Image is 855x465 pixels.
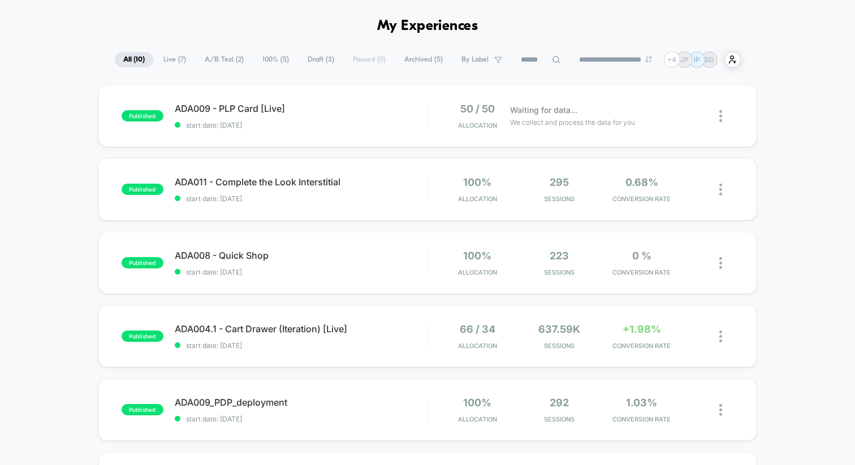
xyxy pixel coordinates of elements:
[694,55,700,64] p: IP
[626,397,657,408] span: 1.03%
[705,55,714,64] p: SD
[115,52,153,67] span: All ( 10 )
[463,397,491,408] span: 100%
[175,121,427,129] span: start date: [DATE]
[122,184,163,195] span: published
[122,331,163,342] span: published
[458,195,497,203] span: Allocation
[463,176,491,188] span: 100%
[538,323,580,335] span: 637.59k
[458,121,497,129] span: Allocation
[458,415,497,423] span: Allocation
[510,104,577,116] span: Waiting for data...
[719,184,722,195] img: close
[396,52,451,67] span: Archived ( 5 )
[603,195,680,203] span: CONVERSION RATE
[680,55,689,64] p: JP
[254,52,297,67] span: 100% ( 5 )
[719,404,722,416] img: close
[175,250,427,261] span: ADA008 - Quick Shop
[175,268,427,276] span: start date: [DATE]
[122,257,163,268] span: published
[510,117,635,128] span: We collect and process the data for you
[719,331,722,342] img: close
[521,195,598,203] span: Sessions
[521,342,598,350] span: Sessions
[632,250,651,262] span: 0 %
[175,397,427,408] span: ADA009_PDP_deployment
[299,52,343,67] span: Draft ( 3 )
[463,250,491,262] span: 100%
[664,51,680,68] div: + 4
[719,110,722,122] img: close
[155,52,195,67] span: Live ( 7 )
[550,176,569,188] span: 295
[645,56,652,63] img: end
[461,55,489,64] span: By Label
[521,268,598,276] span: Sessions
[458,268,497,276] span: Allocation
[521,415,598,423] span: Sessions
[175,415,427,423] span: start date: [DATE]
[623,323,661,335] span: +1.98%
[175,323,427,334] span: ADA004.1 - Cart Drawer (Iteration) [Live]
[175,194,427,203] span: start date: [DATE]
[460,323,495,335] span: 66 / 34
[719,257,722,269] img: close
[460,103,495,115] span: 50 / 50
[196,52,252,67] span: A/B Test ( 2 )
[603,268,680,276] span: CONVERSION RATE
[550,397,569,408] span: 292
[122,110,163,121] span: published
[603,415,680,423] span: CONVERSION RATE
[603,342,680,350] span: CONVERSION RATE
[175,103,427,114] span: ADA009 - PLP Card [Live]
[377,18,478,34] h1: My Experiences
[625,176,658,188] span: 0.68%
[175,176,427,188] span: ADA011 - Complete the Look Interstitial
[122,404,163,415] span: published
[550,250,569,262] span: 223
[175,341,427,350] span: start date: [DATE]
[458,342,497,350] span: Allocation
